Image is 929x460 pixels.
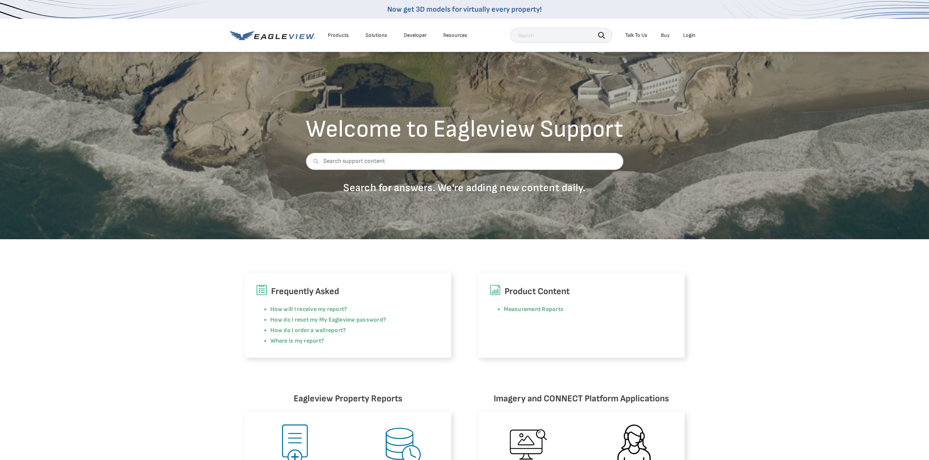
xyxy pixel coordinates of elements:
[343,327,346,334] a: ?
[387,5,542,14] a: Now get 3D models for virtually every property!
[270,337,324,345] a: Where is my report?
[683,32,696,39] div: Login
[328,32,349,39] div: Products
[245,392,451,406] h6: Eagleview Property Reports
[404,32,427,39] a: Developer
[270,327,326,334] a: How do I order a wall
[270,316,386,323] a: How do I reset my My Eagleview password?
[504,306,564,313] a: Measurement Reports
[510,28,612,43] input: Search
[661,32,670,39] a: Buy
[270,306,347,313] a: How will I receive my report?
[443,32,467,39] div: Resources
[306,153,623,170] input: Search support content
[306,181,623,194] p: Search for answers. We're adding new content daily.
[625,32,647,39] div: Talk To Us
[326,327,343,334] a: report
[490,284,673,299] h6: Product Content
[306,117,623,141] h2: Welcome to Eagleview Support
[478,392,685,406] h6: Imagery and CONNECT Platform Applications
[365,32,387,39] div: Solutions
[256,284,440,299] h6: Frequently Asked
